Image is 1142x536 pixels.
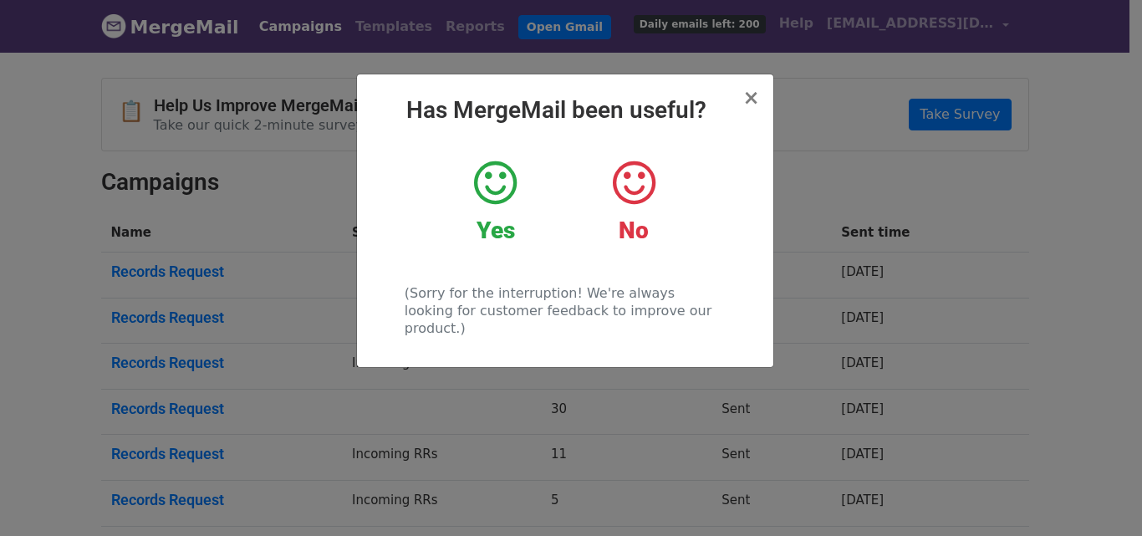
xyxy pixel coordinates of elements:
[405,284,725,337] p: (Sorry for the interruption! We're always looking for customer feedback to improve our product.)
[742,86,759,110] span: ×
[439,158,552,245] a: Yes
[477,217,515,244] strong: Yes
[742,88,759,108] button: Close
[370,96,760,125] h2: Has MergeMail been useful?
[619,217,649,244] strong: No
[577,158,690,245] a: No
